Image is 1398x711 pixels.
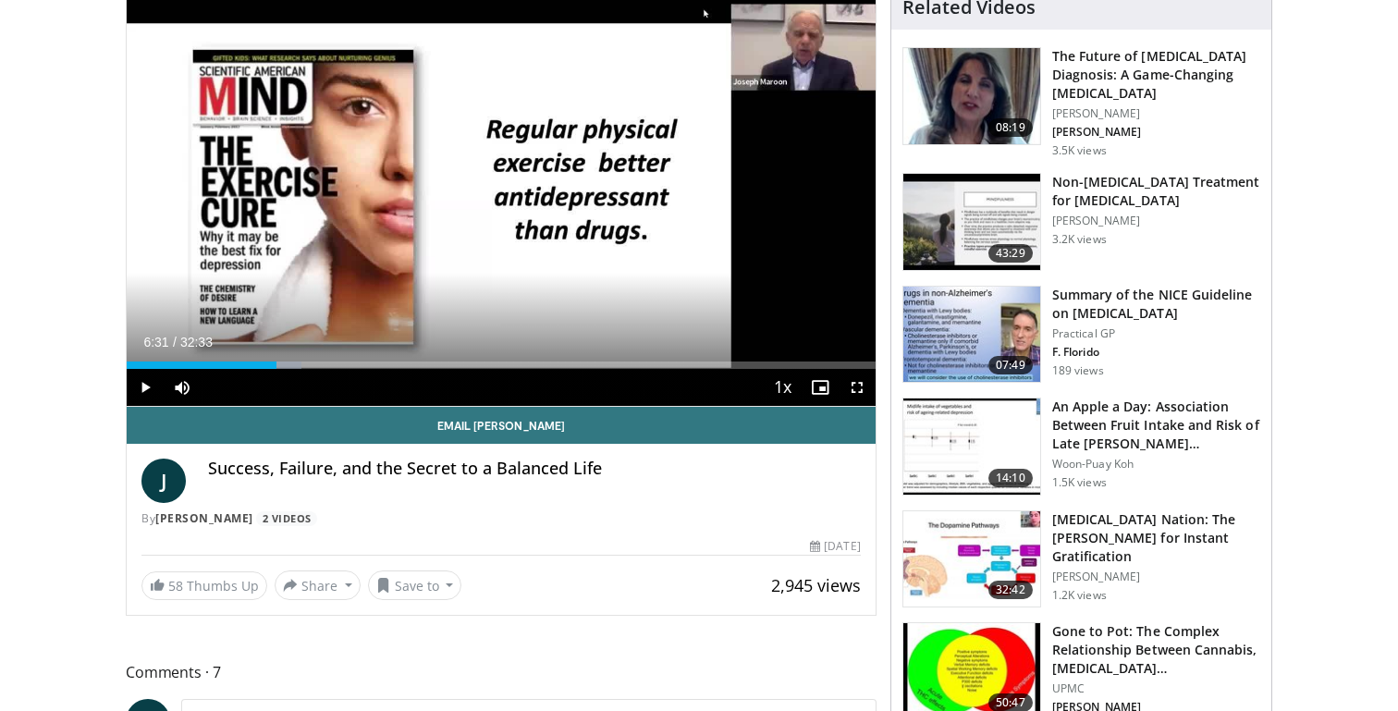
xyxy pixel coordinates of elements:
h3: An Apple a Day: Association Between Fruit Intake and Risk of Late [PERSON_NAME]… [1052,398,1260,453]
p: UPMC [1052,681,1260,696]
p: 189 views [1052,363,1104,378]
button: Mute [164,369,201,406]
p: [PERSON_NAME] [1052,570,1260,584]
a: 08:19 The Future of [MEDICAL_DATA] Diagnosis: A Game-Changing [MEDICAL_DATA] [PERSON_NAME] [PERSO... [902,47,1260,158]
a: 14:10 An Apple a Day: Association Between Fruit Intake and Risk of Late [PERSON_NAME]… Woon-Puay ... [902,398,1260,496]
a: [PERSON_NAME] [155,510,253,526]
span: 32:33 [180,335,213,349]
p: F. Florido [1052,345,1260,360]
div: [DATE] [810,538,860,555]
button: Playback Rate [765,369,802,406]
span: 43:29 [988,244,1033,263]
span: 58 [168,577,183,595]
a: 2 Videos [256,511,317,527]
h3: [MEDICAL_DATA] Nation: The [PERSON_NAME] for Instant Gratification [1052,510,1260,566]
div: By [141,510,861,527]
a: Email [PERSON_NAME] [127,407,876,444]
img: 8c144ef5-ad01-46b8-bbf2-304ffe1f6934.150x105_q85_crop-smart_upscale.jpg [903,511,1040,607]
span: 14:10 [988,469,1033,487]
h3: Gone to Pot: The Complex Relationship Between Cannabis, [MEDICAL_DATA]… [1052,622,1260,678]
h3: The Future of [MEDICAL_DATA] Diagnosis: A Game-Changing [MEDICAL_DATA] [1052,47,1260,103]
div: Progress Bar [127,362,876,369]
span: Comments 7 [126,660,877,684]
img: eb9441ca-a77b-433d-ba99-36af7bbe84ad.150x105_q85_crop-smart_upscale.jpg [903,174,1040,270]
button: Save to [368,570,462,600]
p: Woon-Puay Koh [1052,457,1260,472]
a: J [141,459,186,503]
button: Share [275,570,361,600]
p: [PERSON_NAME] [1052,125,1260,140]
span: 07:49 [988,356,1033,374]
span: 08:19 [988,118,1033,137]
p: 3.5K views [1052,143,1107,158]
p: 1.2K views [1052,588,1107,603]
span: 2,945 views [771,574,861,596]
p: [PERSON_NAME] [1052,106,1260,121]
img: 8e949c61-8397-4eef-823a-95680e5d1ed1.150x105_q85_crop-smart_upscale.jpg [903,287,1040,383]
img: 5773f076-af47-4b25-9313-17a31d41bb95.150x105_q85_crop-smart_upscale.jpg [903,48,1040,144]
h3: Non-[MEDICAL_DATA] Treatment for [MEDICAL_DATA] [1052,173,1260,210]
img: 0fb96a29-ee07-42a6-afe7-0422f9702c53.150x105_q85_crop-smart_upscale.jpg [903,398,1040,495]
p: [PERSON_NAME] [1052,214,1260,228]
h4: Success, Failure, and the Secret to a Balanced Life [208,459,861,479]
span: / [173,335,177,349]
p: 1.5K views [1052,475,1107,490]
button: Play [127,369,164,406]
a: 32:42 [MEDICAL_DATA] Nation: The [PERSON_NAME] for Instant Gratification [PERSON_NAME] 1.2K views [902,510,1260,608]
h3: Summary of the NICE Guideline on [MEDICAL_DATA] [1052,286,1260,323]
a: 07:49 Summary of the NICE Guideline on [MEDICAL_DATA] Practical GP F. Florido 189 views [902,286,1260,384]
a: 43:29 Non-[MEDICAL_DATA] Treatment for [MEDICAL_DATA] [PERSON_NAME] 3.2K views [902,173,1260,271]
span: 32:42 [988,581,1033,599]
p: Practical GP [1052,326,1260,341]
a: 58 Thumbs Up [141,571,267,600]
button: Fullscreen [839,369,876,406]
button: Enable picture-in-picture mode [802,369,839,406]
p: 3.2K views [1052,232,1107,247]
span: 6:31 [143,335,168,349]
